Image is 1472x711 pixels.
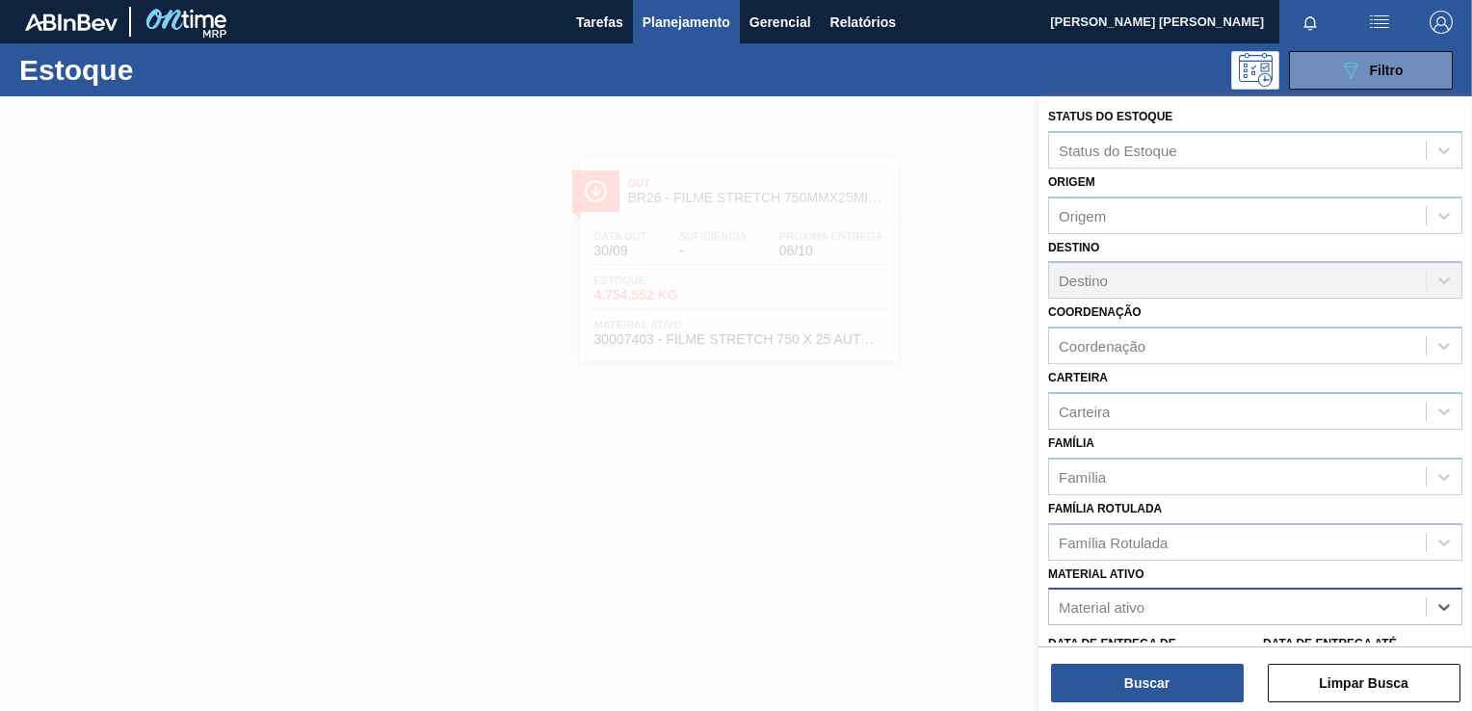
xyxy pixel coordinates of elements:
div: Pogramando: nenhum usuário selecionado [1231,51,1279,90]
div: Família [1059,468,1106,485]
label: Data de Entrega até [1263,637,1397,650]
img: Logout [1430,11,1453,34]
div: Coordenação [1059,338,1145,355]
div: Carteira [1059,403,1110,419]
div: Origem [1059,207,1106,224]
button: Notificações [1279,9,1341,36]
label: Origem [1048,175,1095,189]
h1: Estoque [19,59,296,81]
div: Família Rotulada [1059,534,1168,550]
label: Data de Entrega de [1048,637,1176,650]
img: TNhmsLtSVTkK8tSr43FrP2fwEKptu5GPRR3wAAAABJRU5ErkJggg== [25,13,118,31]
label: Família [1048,436,1094,450]
label: Coordenação [1048,305,1142,319]
span: Gerencial [749,11,811,34]
label: Destino [1048,241,1099,254]
span: Tarefas [576,11,623,34]
div: Material ativo [1059,599,1144,616]
img: userActions [1368,11,1391,34]
span: Filtro [1370,63,1404,78]
label: Material ativo [1048,567,1144,581]
span: Planejamento [643,11,730,34]
span: Relatórios [830,11,896,34]
label: Status do Estoque [1048,110,1172,123]
div: Status do Estoque [1059,142,1177,158]
label: Família Rotulada [1048,502,1162,515]
label: Carteira [1048,371,1108,384]
button: Filtro [1289,51,1453,90]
